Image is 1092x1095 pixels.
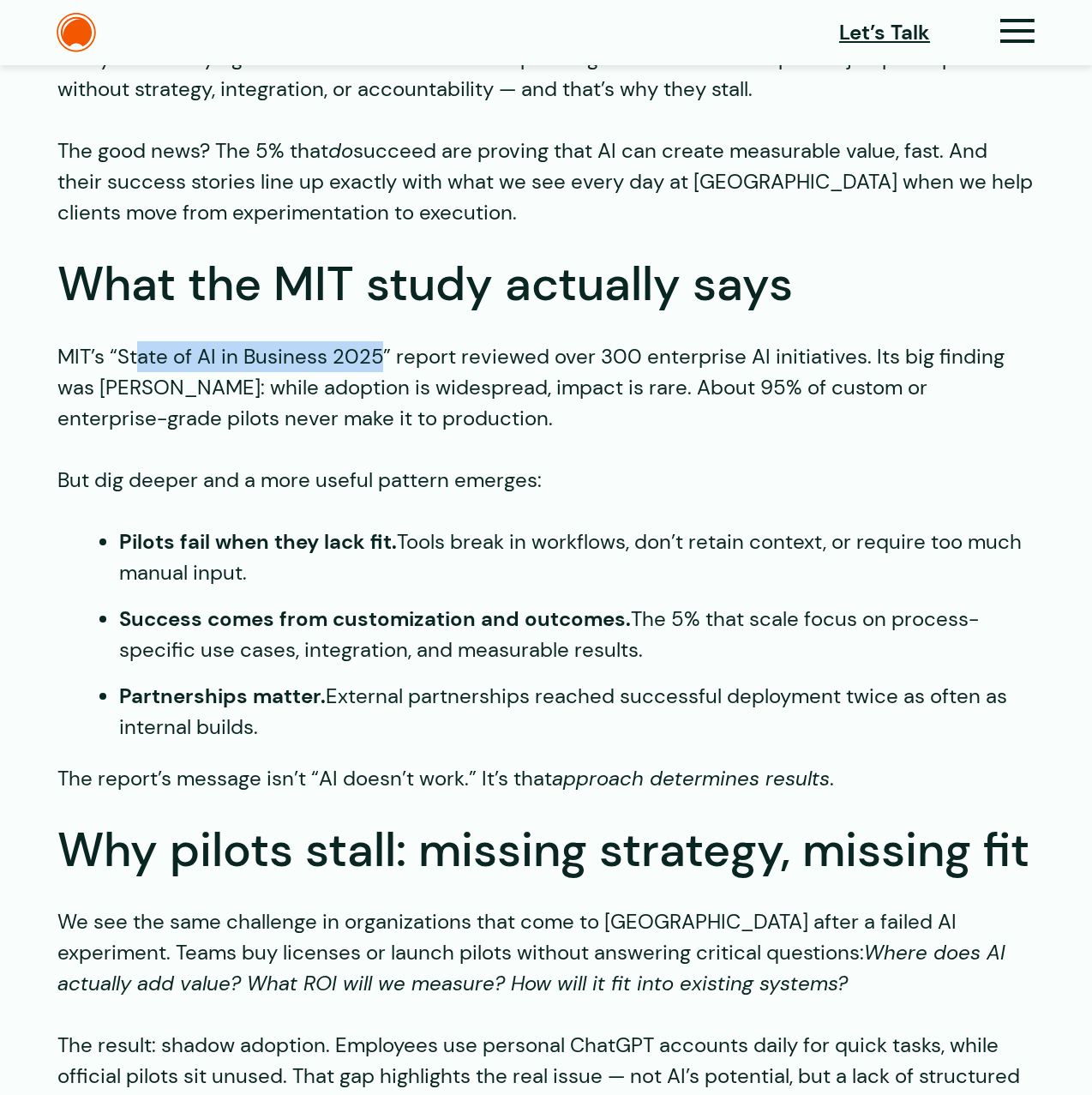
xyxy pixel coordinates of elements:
[328,137,353,164] em: do
[57,763,1035,794] p: The report’s message isn’t “AI doesn’t work.” It’s that .
[119,683,326,709] strong: Partnerships matter.
[119,681,1035,743] li: External partnerships reached successful deployment twice as often as internal builds.
[57,906,1035,999] p: We see the same challenge in organizations that come to [GEOGRAPHIC_DATA] after a failed AI exper...
[119,604,1035,665] li: The 5% that scale focus on process-specific use cases, integration, and measurable results.
[119,526,1035,588] li: Tools break in workflows, don’t retain context, or require too much manual input.
[119,605,631,632] strong: Success comes from customization and outcomes.
[57,820,1035,881] h2: Why pilots stall: missing strategy, missing fit
[552,765,830,791] em: approach determines results
[57,465,1035,496] p: But dig deeper and a more useful pattern emerges:
[57,341,1035,434] p: MIT’s “State of AI in Business 2025” report reviewed over 300 enterprise AI initiatives. Its big ...
[839,17,930,48] a: Let’s Talk
[57,135,1035,228] p: The good news? The 5% that succeed are proving that AI can create measurable value, fast. And the...
[119,528,397,555] strong: Pilots fail when they lack fit.
[57,254,1035,316] h2: What the MIT study actually says
[57,13,96,52] img: The Daylight Studio Logo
